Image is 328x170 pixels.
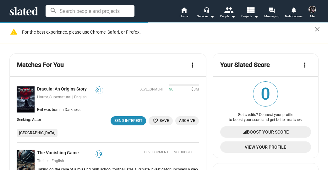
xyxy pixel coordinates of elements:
div: Thriller | English [37,159,103,164]
span: Development [139,87,164,92]
span: Save [152,118,169,124]
div: Horror, Supernatural | English [37,95,103,100]
mat-card-title: Your Slated Score [220,61,270,69]
span: 21 [96,87,103,94]
span: View Your Profile [225,141,306,153]
span: $0 [169,87,173,92]
a: Notifications [283,6,305,20]
mat-icon: home [180,6,188,14]
li: [GEOGRAPHIC_DATA] [17,129,57,137]
span: Archive [179,118,195,124]
button: Archive [175,116,199,125]
button: Sharon BruneauMe [305,4,320,21]
div: Send Interest [114,118,142,124]
span: Projects [241,13,259,20]
a: Boost Your Score [220,126,311,138]
mat-icon: favorite_border [152,118,158,124]
mat-icon: arrow_drop_down [208,13,216,20]
mat-icon: forum [269,7,275,13]
span: 19 [96,151,103,157]
div: Evil was born in Darkness [35,107,199,112]
a: Home [173,6,195,20]
span: Messaging [264,13,280,20]
div: Seeking: Actor [17,118,41,123]
button: Projects [239,6,261,20]
span: Home [180,13,188,20]
mat-card-title: Matches For You [17,61,64,69]
a: View Your Profile [220,141,311,153]
div: For the best experience, please use Chrome, Safari, or Firefox. [22,28,315,36]
mat-icon: close [314,25,321,33]
img: Dracula: An Origins Story [17,86,35,112]
img: Sharon Bruneau [309,6,316,13]
mat-icon: notifications [291,7,297,13]
div: Services [197,13,215,20]
mat-icon: more_vert [301,61,309,69]
mat-icon: more_vert [189,61,196,69]
mat-icon: headset_mic [204,7,209,13]
mat-icon: arrow_drop_down [252,13,260,20]
button: Send Interest [111,116,146,125]
button: People [217,6,239,20]
span: 0 [253,82,278,106]
span: Boost Your Score [247,126,289,138]
mat-icon: arrow_drop_down [229,13,237,20]
span: $8M [189,87,199,92]
span: Notifications [285,13,303,20]
input: Search people and projects [46,5,134,17]
button: Save [149,116,173,125]
div: People [220,13,236,20]
a: Dracula: An Origins Story [37,86,89,92]
mat-icon: people [224,5,233,14]
span: Development [144,150,169,155]
div: Got credits? Connect your profile to boost your score and get better matches. [220,112,311,123]
a: The Vanishing Game [37,150,81,156]
span: Me [310,13,314,20]
mat-icon: warning [10,28,18,36]
a: Messaging [261,6,283,20]
span: NO BUDGET [174,148,199,155]
mat-icon: signal_cellular_4_bar [243,126,247,138]
mat-icon: view_list [246,5,255,14]
button: Services [195,6,217,20]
